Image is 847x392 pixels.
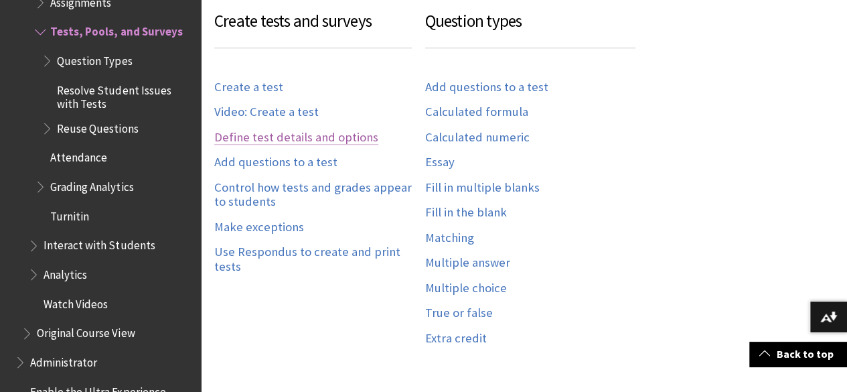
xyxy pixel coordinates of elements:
[425,231,474,246] a: Matching
[425,105,528,120] a: Calculated formula
[57,117,138,135] span: Reuse Questions
[425,130,530,145] a: Calculated numeric
[425,180,540,196] a: Fill in multiple blanks
[214,80,283,95] a: Create a test
[50,21,182,39] span: Tests, Pools, and Surveys
[425,80,548,95] a: Add questions to a test
[44,293,108,311] span: Watch Videos
[50,147,107,165] span: Attendance
[37,322,135,340] span: Original Course View
[214,245,425,274] a: Use Respondus to create and print tests
[425,306,493,321] a: True or false
[57,79,191,111] span: Resolve Student Issues with Tests
[214,9,412,48] h3: Create tests and surveys
[425,281,507,296] a: Multiple choice
[214,180,425,210] a: Control how tests and grades appear to students
[50,205,89,223] span: Turnitin
[50,176,133,194] span: Grading Analytics
[425,205,507,220] a: Fill in the blank
[749,342,847,367] a: Back to top
[214,105,319,120] a: Video: Create a test
[425,331,487,346] a: Extra credit
[44,235,155,253] span: Interact with Students
[425,255,510,271] a: Multiple answer
[425,9,636,48] h3: Question types
[57,50,132,68] span: Question Types
[30,351,97,369] span: Administrator
[214,130,378,145] a: Define test details and options
[214,155,337,170] a: Add questions to a test
[425,155,455,170] a: Essay
[214,220,304,235] a: Make exceptions
[44,263,87,281] span: Analytics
